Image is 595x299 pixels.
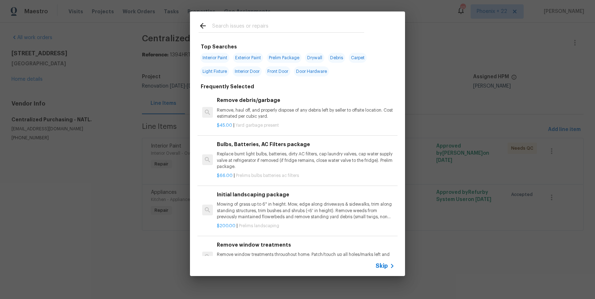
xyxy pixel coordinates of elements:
span: Interior Door [233,66,262,76]
input: Search issues or repairs [212,22,364,32]
p: | [217,223,395,229]
h6: Top Searches [201,43,237,51]
span: Debris [328,53,345,63]
span: Front Door [265,66,290,76]
p: Replace burnt light bulbs, batteries, dirty AC filters, cap laundry valves, cap water supply valv... [217,151,395,169]
span: Prelims bulbs batteries ac filters [236,173,299,178]
h6: Frequently Selected [201,83,254,90]
span: $45.00 [217,123,232,127]
span: $200.00 [217,224,235,228]
p: Remove window treatments throughout home. Patch/touch up all holes/marks left and paint to match.... [217,252,395,264]
span: Exterior Paint [233,53,263,63]
span: Prelims landscaping [239,224,279,228]
h6: Remove window treatments [217,241,395,249]
h6: Initial landscaping package [217,191,395,198]
p: Remove, haul off, and properly dispose of any debris left by seller to offsite location. Cost est... [217,107,395,120]
span: $66.00 [217,173,233,178]
span: Carpet [349,53,367,63]
p: Mowing of grass up to 6" in height. Mow, edge along driveways & sidewalks, trim along standing st... [217,201,395,220]
span: Interior Paint [200,53,229,63]
span: Prelim Package [267,53,301,63]
span: Drywall [305,53,324,63]
h6: Bulbs, Batteries, AC Filters package [217,140,395,148]
p: | [217,173,395,179]
span: Door Hardware [294,66,329,76]
h6: Remove debris/garbage [217,96,395,104]
span: Yard garbage present [235,123,279,127]
span: Skip [376,262,388,270]
p: | [217,122,395,129]
span: Light Fixture [200,66,229,76]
